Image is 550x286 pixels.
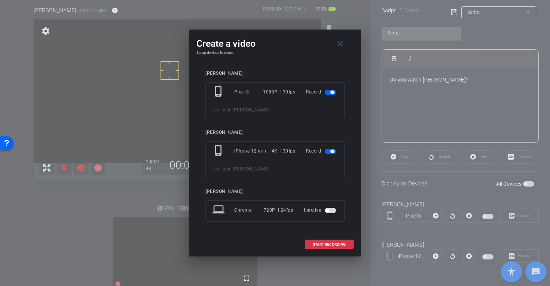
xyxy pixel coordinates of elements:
div: Record [306,85,337,99]
span: test [213,166,221,172]
span: START RECORDING [313,243,346,246]
h4: Setup devices to record [196,50,354,55]
mat-icon: laptop [213,203,226,217]
span: test [213,107,221,113]
div: 720P | 24fps [264,203,293,217]
span: [PERSON_NAME] [232,107,270,113]
div: Pixel 8 [234,85,263,99]
div: 1080P | 30fps [263,85,295,99]
span: [PERSON_NAME] [232,166,270,172]
div: Chrome [234,203,264,217]
span: - [221,107,223,113]
div: [PERSON_NAME] [205,130,345,135]
mat-icon: phone_iphone [213,144,226,158]
button: START RECORDING [305,240,354,249]
span: - [231,107,233,113]
mat-icon: phone_iphone [213,85,226,99]
div: Create a video [196,37,354,50]
div: Inactive [304,203,337,217]
div: [PERSON_NAME] [205,189,345,194]
span: - [221,166,223,172]
span: test [223,166,231,172]
div: 4K | 30fps [272,144,296,158]
div: [PERSON_NAME] [205,71,345,76]
div: Record [306,144,337,158]
span: - [231,166,233,172]
span: test [223,107,231,113]
div: iPhone 12 mini [234,144,272,158]
mat-icon: close [336,39,345,49]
